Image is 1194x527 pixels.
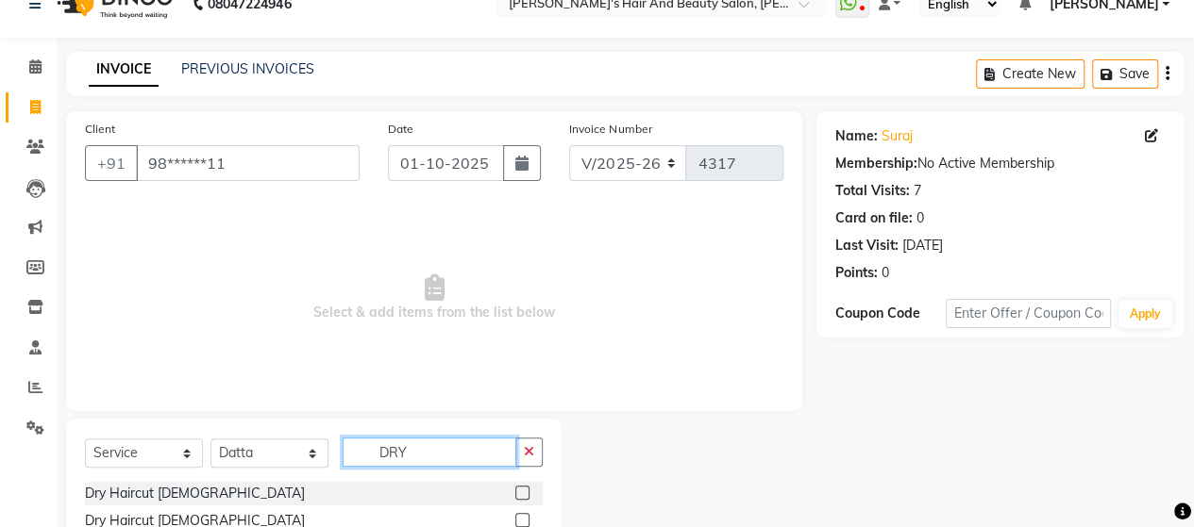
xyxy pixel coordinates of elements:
[976,59,1085,89] button: Create New
[835,154,1166,173] div: No Active Membership
[343,437,516,467] input: Search or Scan
[136,145,360,181] input: Search by Name/Mobile/Email/Code
[85,484,305,503] div: Dry Haircut [DEMOGRAPHIC_DATA]
[85,145,138,181] button: +91
[917,208,924,228] div: 0
[902,236,943,255] div: [DATE]
[835,181,910,201] div: Total Visits:
[835,208,913,228] div: Card on file:
[85,204,783,392] span: Select & add items from the list below
[835,236,899,255] div: Last Visit:
[569,121,651,138] label: Invoice Number
[835,126,878,146] div: Name:
[1118,300,1172,328] button: Apply
[85,121,115,138] label: Client
[835,263,878,283] div: Points:
[882,263,889,283] div: 0
[835,304,946,323] div: Coupon Code
[388,121,413,138] label: Date
[181,60,314,77] a: PREVIOUS INVOICES
[946,299,1111,328] input: Enter Offer / Coupon Code
[835,154,917,173] div: Membership:
[914,181,921,201] div: 7
[89,53,159,87] a: INVOICE
[1092,59,1158,89] button: Save
[882,126,913,146] a: Suraj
